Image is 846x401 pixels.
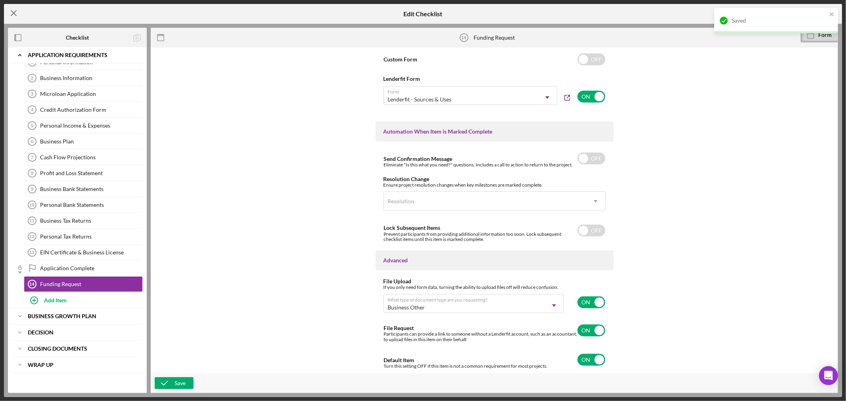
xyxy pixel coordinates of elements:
label: File Request [384,325,414,331]
em: P.S.: I'm here to help! Click the comment icon of this page to send me a message. [6,22,205,37]
label: Send Confirmation Message [384,155,453,162]
label: Default Item [384,357,414,363]
div: Business Tax Returns [40,218,142,224]
div: Resolution Change [384,176,606,182]
tspan: 3 [31,92,33,96]
b: WRAP UP [28,363,54,367]
tspan: 14 [461,35,466,40]
div: Business Plan [40,138,142,145]
tspan: 9 [31,187,33,191]
a: 7Cash Flow Projections [24,149,143,165]
div: Business Other [388,304,425,311]
label: Lock Subsequent Items [384,224,441,231]
a: 9Business Bank Statements [24,181,143,197]
div: Eliminate "Is this what you need?" questions. Includes a call to action to return to the project. [384,162,573,168]
a: 2Business Information [24,70,143,86]
label: Custom Form [384,56,418,63]
tspan: 10 [29,202,34,207]
button: Add Item [24,292,143,308]
button: close [829,11,835,19]
a: 12Personal Tax Returns [24,229,143,244]
div: If you only need form data, turning the ability to upload files off will reduce confusion. [384,285,564,290]
div: -The CIC Lending Team [6,48,214,56]
a: 3Microloan Application [24,86,143,102]
tspan: 7 [31,155,33,160]
a: 5Personal Income & Expenses [24,118,143,134]
div: Ensure project resolution changes when key milestones are marked complete. [384,182,606,188]
div: Funding Request [40,281,142,287]
tspan: 14 [29,282,35,286]
tspan: 12 [29,234,34,239]
div: Microloan Application [40,91,142,97]
tspan: 4 [31,107,34,112]
a: 11Business Tax Returns [24,213,143,229]
a: 13EIN Certificate & Business License [24,244,143,260]
b: Business Growth Plan [28,314,96,319]
div: Application Complete [40,265,142,271]
b: Lenderfit Form [384,75,420,82]
a: 8Profit and Loss Statement [24,165,143,181]
tspan: 2 [31,76,33,80]
div: Personal Income & Expenses [40,122,142,129]
b: Decision [28,330,54,335]
div: Cash Flow Projections [40,154,142,160]
div: Saved [732,17,827,24]
tspan: 6 [31,139,33,144]
a: 10Personal Bank Statements [24,197,143,213]
div: Personal Bank Statements [40,202,142,208]
div: EIN Certificate & Business License [40,249,142,256]
div: Open Intercom Messenger [819,366,838,385]
div: Personal Tax Returns [40,233,142,240]
b: Checklist [66,34,89,41]
tspan: 5 [31,123,33,128]
div: Participants can provide a link to someone without a Lenderfit account, such as an accountant, to... [384,331,577,342]
b: CLOSING DOCUMENTS [28,346,87,351]
div: Save [175,377,186,389]
div: Advanced [384,257,606,264]
a: 6Business Plan [24,134,143,149]
div: Prevent participants from providing additional information too soon. Lock subsequent checklist it... [384,231,577,243]
b: APPLICATION REQUIREMENTS [28,53,107,57]
div: Resolution [388,198,414,204]
a: 4Credit Authorization Form [24,102,143,118]
div: Credit Authorization Form [40,107,142,113]
tspan: 8 [31,171,33,176]
div: File Upload [384,278,606,285]
div: Automation When Item is Marked Complete [384,128,606,135]
button: Save [155,377,194,389]
div: Funding Request [474,34,515,41]
div: Business Information [40,75,142,81]
div: Add Item [44,292,67,307]
div: Lenderfit - Sources & Uses [388,96,452,103]
h5: Edit Checklist [403,10,442,17]
a: 14Funding Request [24,276,143,292]
a: Application Complete [24,260,143,276]
tspan: 11 [29,218,34,223]
div: Profit and Loss Statement [40,170,142,176]
tspan: 13 [29,250,34,255]
div: Turn this setting OFF if this item is not a common requirement for most projects. [384,363,548,369]
div: Business Bank Statements [40,186,142,192]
